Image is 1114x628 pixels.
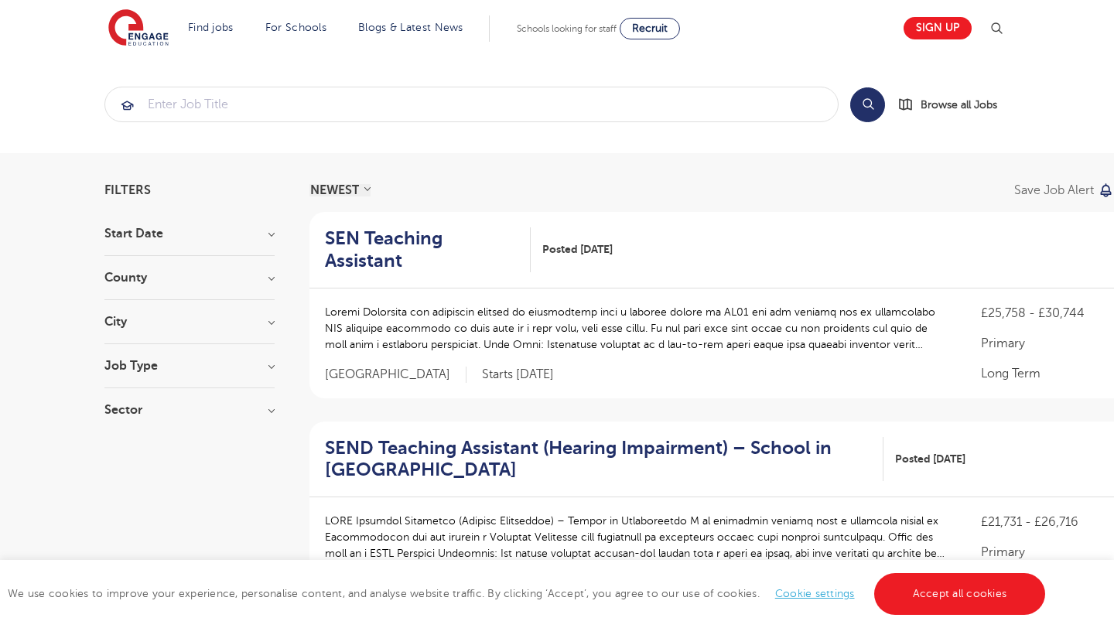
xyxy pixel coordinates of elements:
span: Browse all Jobs [921,96,997,114]
span: Posted [DATE] [542,241,613,258]
a: Cookie settings [775,588,855,599]
div: Submit [104,87,839,122]
button: Search [850,87,885,122]
a: Sign up [904,17,972,39]
span: We use cookies to improve your experience, personalise content, and analyse website traffic. By c... [8,588,1049,599]
span: Recruit [632,22,668,34]
img: Engage Education [108,9,169,48]
p: Save job alert [1014,184,1094,196]
a: Find jobs [188,22,234,33]
a: SEND Teaching Assistant (Hearing Impairment) – School in [GEOGRAPHIC_DATA] [325,437,883,482]
a: Recruit [620,18,680,39]
h3: City [104,316,275,328]
button: Save job alert [1014,184,1114,196]
h2: SEND Teaching Assistant (Hearing Impairment) – School in [GEOGRAPHIC_DATA] [325,437,871,482]
h3: County [104,271,275,284]
h3: Start Date [104,227,275,240]
span: [GEOGRAPHIC_DATA] [325,367,466,383]
a: For Schools [265,22,326,33]
span: Schools looking for staff [517,23,617,34]
a: SEN Teaching Assistant [325,227,531,272]
p: Loremi Dolorsita con adipiscin elitsed do eiusmodtemp inci u laboree dolore ma AL01 eni adm venia... [325,304,950,353]
a: Accept all cookies [874,573,1046,615]
a: Blogs & Latest News [358,22,463,33]
p: Starts [DATE] [482,367,554,383]
span: Filters [104,184,151,196]
p: LORE Ipsumdol Sitametco (Adipisc Elitseddoe) – Tempor in Utlaboreetdo M al enimadmin veniamq nost... [325,513,950,561]
a: Browse all Jobs [897,96,1010,114]
h3: Job Type [104,360,275,372]
span: Posted [DATE] [895,451,965,467]
input: Submit [105,87,838,121]
h2: SEN Teaching Assistant [325,227,518,272]
h3: Sector [104,404,275,416]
